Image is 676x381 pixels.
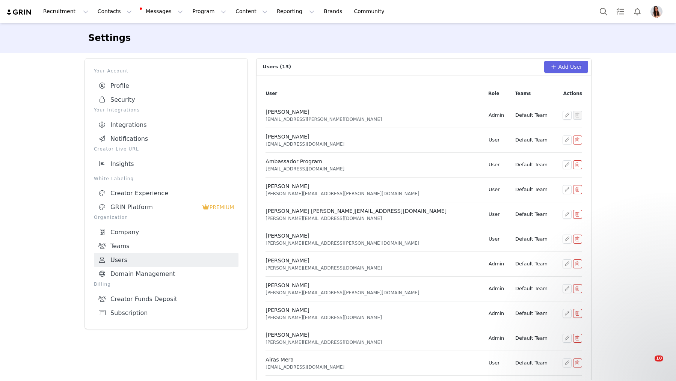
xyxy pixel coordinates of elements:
span: Default Team [515,286,548,291]
img: a5b819e6-6e44-45d8-8023-5ae97fb803db.jpg [650,6,662,18]
img: grin logo [6,9,32,16]
div: [EMAIL_ADDRESS][DOMAIN_NAME] [266,141,479,148]
th: Actions [555,84,582,103]
p: Billing [94,281,238,288]
span: Default Team [515,236,548,242]
p: Organization [94,214,238,221]
div: [EMAIL_ADDRESS][DOMAIN_NAME] [266,166,479,172]
a: Brands [319,3,349,20]
button: Content [231,3,272,20]
a: Notifications [94,132,238,146]
a: Users [94,253,238,267]
p: Users (13) [257,59,544,75]
span: Default Team [515,137,548,143]
span: [PERSON_NAME] [PERSON_NAME][EMAIL_ADDRESS][DOMAIN_NAME] [266,208,447,214]
span: [PERSON_NAME] [266,109,309,115]
span: Default Team [515,310,548,316]
div: [PERSON_NAME][EMAIL_ADDRESS][DOMAIN_NAME] [266,339,479,346]
span: [PERSON_NAME] [266,282,309,288]
div: [PERSON_NAME][EMAIL_ADDRESS][DOMAIN_NAME] [266,314,479,321]
a: Tasks [612,3,629,20]
td: Admin [484,251,510,276]
td: User [484,351,510,375]
div: [PERSON_NAME][EMAIL_ADDRESS][PERSON_NAME][DOMAIN_NAME] [266,240,479,247]
a: Creator Experience [94,187,238,200]
span: [PERSON_NAME] [266,183,309,189]
div: [PERSON_NAME][EMAIL_ADDRESS][PERSON_NAME][DOMAIN_NAME] [266,190,479,197]
button: Profile [646,6,670,18]
span: Default Team [515,112,548,118]
a: Company [94,225,238,239]
th: User [266,84,484,103]
td: User [484,177,510,202]
button: Notifications [629,3,646,20]
iframe: Intercom notifications message [518,308,668,361]
a: Security [94,93,238,107]
p: White Labeling [94,175,238,182]
iframe: Intercom live chat [639,355,657,373]
p: Your Integrations [94,107,238,113]
div: [EMAIL_ADDRESS][DOMAIN_NAME] [266,364,479,370]
button: Program [188,3,231,20]
div: GRIN Platform [98,203,202,211]
span: [PERSON_NAME] [266,258,309,264]
span: [PERSON_NAME] [266,332,309,338]
a: Insights [94,157,238,171]
a: Subscription [94,306,238,320]
a: Domain Management [94,267,238,281]
span: PREMIUM [210,204,234,210]
div: [PERSON_NAME][EMAIL_ADDRESS][DOMAIN_NAME] [266,265,479,271]
button: Reporting [272,3,319,20]
button: Search [595,3,612,20]
span: [PERSON_NAME] [266,233,309,239]
td: User [484,152,510,177]
span: Default Team [515,335,548,341]
div: [PERSON_NAME][EMAIL_ADDRESS][DOMAIN_NAME] [266,215,479,222]
a: GRIN Platform PREMIUM [94,200,238,214]
p: Your Account [94,68,238,74]
td: User [484,202,510,227]
div: [EMAIL_ADDRESS][PERSON_NAME][DOMAIN_NAME] [266,116,479,123]
div: [PERSON_NAME][EMAIL_ADDRESS][PERSON_NAME][DOMAIN_NAME] [266,289,479,296]
td: Admin [484,276,510,301]
span: Default Team [515,162,548,167]
td: Admin [484,103,510,128]
td: User [484,128,510,152]
span: Ambassador Program [266,158,322,164]
span: Default Team [515,360,548,366]
div: Creator Experience [98,190,234,197]
span: [PERSON_NAME] [266,134,309,140]
span: Default Team [515,211,548,217]
button: Add User [544,61,588,73]
th: Teams [510,84,555,103]
button: Contacts [93,3,136,20]
a: Integrations [94,118,238,132]
button: Recruitment [39,3,93,20]
td: Admin [484,326,510,351]
span: Default Team [515,261,548,267]
a: Profile [94,79,238,93]
span: Airas Mera [266,357,294,363]
td: Admin [484,301,510,326]
th: Role [484,84,510,103]
button: Messages [137,3,187,20]
a: Creator Funds Deposit [94,292,238,306]
span: Default Team [515,187,548,192]
span: 10 [655,355,663,361]
a: Teams [94,239,238,253]
span: [PERSON_NAME] [266,307,309,313]
p: Creator Live URL [94,146,238,152]
a: Community [350,3,392,20]
td: User [484,227,510,251]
